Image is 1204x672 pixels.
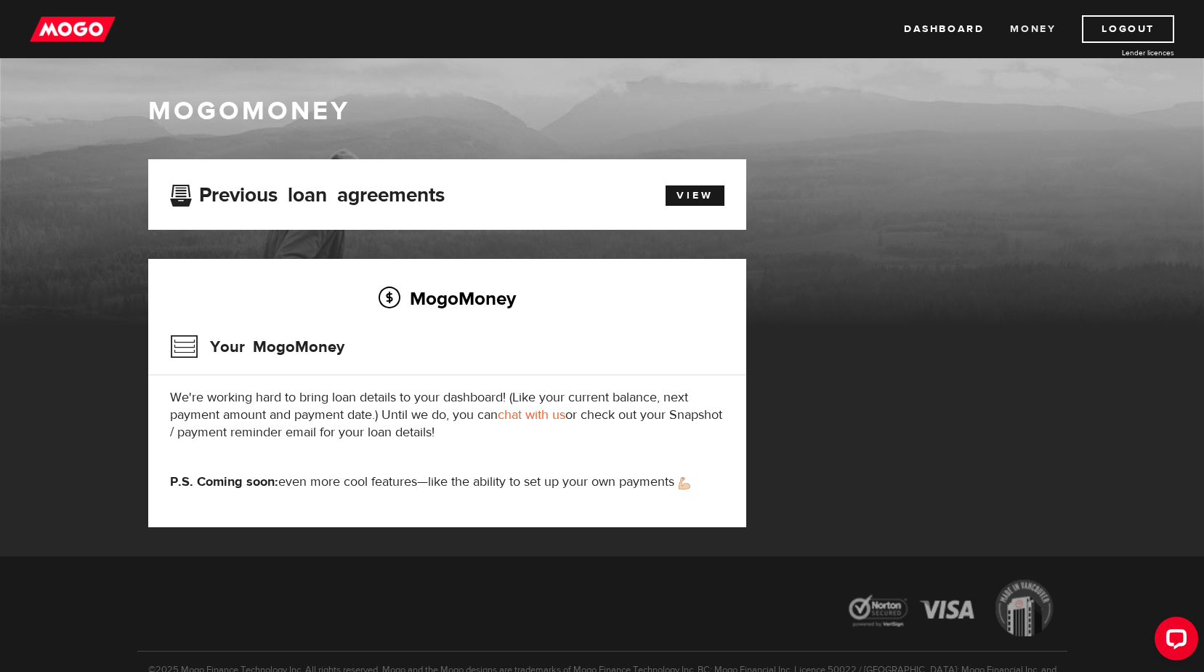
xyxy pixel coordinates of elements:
[498,407,565,423] a: chat with us
[170,473,724,491] p: even more cool features—like the ability to set up your own payments
[666,185,724,206] a: View
[1010,15,1056,43] a: Money
[679,477,690,489] img: strong arm emoji
[148,96,1056,127] h1: MogoMoney
[170,389,724,441] p: We're working hard to bring loan details to your dashboard! (Like your current balance, next paym...
[170,328,344,366] h3: Your MogoMoney
[170,283,724,313] h2: MogoMoney
[30,15,116,43] img: mogo_logo-11ee424be714fa7cbb0f0f49df9e16ec.png
[835,569,1067,651] img: legal-icons-92a2ffecb4d32d839781d1b4e4802d7b.png
[170,473,278,490] strong: P.S. Coming soon:
[170,183,445,202] h3: Previous loan agreements
[1143,611,1204,672] iframe: LiveChat chat widget
[1082,15,1174,43] a: Logout
[1065,47,1174,58] a: Lender licences
[904,15,984,43] a: Dashboard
